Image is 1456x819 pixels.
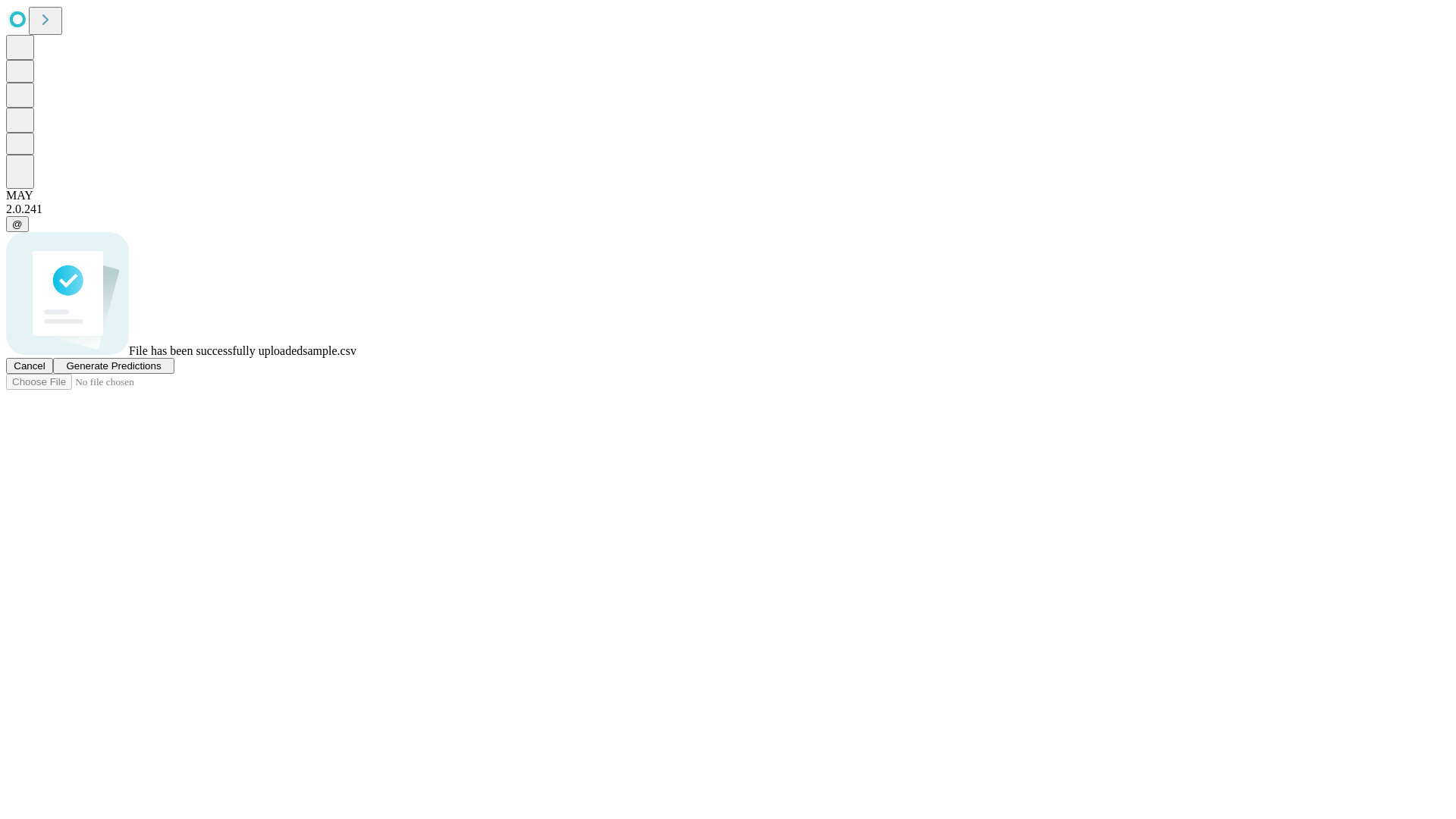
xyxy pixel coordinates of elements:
button: Generate Predictions [53,358,174,374]
div: MAY [6,189,1450,202]
span: Cancel [14,360,45,372]
button: Cancel [6,358,53,374]
span: File has been successfully uploaded [129,344,303,357]
span: Generate Predictions [66,360,161,372]
span: sample.csv [303,344,356,357]
button: @ [6,216,29,232]
div: 2.0.241 [6,202,1450,216]
span: @ [12,218,23,230]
